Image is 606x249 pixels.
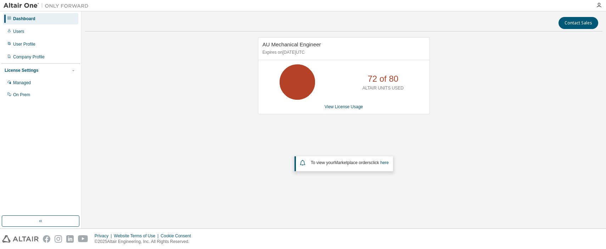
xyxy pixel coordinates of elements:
span: To view your click [311,160,389,165]
p: ALTAIR UNITS USED [363,85,404,91]
div: Cookie Consent [161,233,195,239]
div: Users [13,29,24,34]
div: Privacy [95,233,114,239]
p: © 2025 Altair Engineering, Inc. All Rights Reserved. [95,239,195,245]
img: instagram.svg [55,235,62,243]
div: Website Terms of Use [114,233,161,239]
div: On Prem [13,92,30,98]
div: License Settings [5,68,38,73]
img: youtube.svg [78,235,88,243]
img: linkedin.svg [66,235,74,243]
a: here [380,160,389,165]
img: facebook.svg [43,235,50,243]
p: Expires on [DATE] UTC [263,50,423,56]
div: Company Profile [13,54,45,60]
img: altair_logo.svg [2,235,39,243]
div: User Profile [13,41,35,47]
img: Altair One [4,2,92,9]
p: 72 of 80 [367,73,398,85]
span: AU Mechanical Engineer [263,41,321,47]
div: Managed [13,80,31,86]
em: Marketplace orders [335,160,371,165]
div: Dashboard [13,16,35,22]
button: Contact Sales [559,17,598,29]
a: View License Usage [325,104,363,109]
